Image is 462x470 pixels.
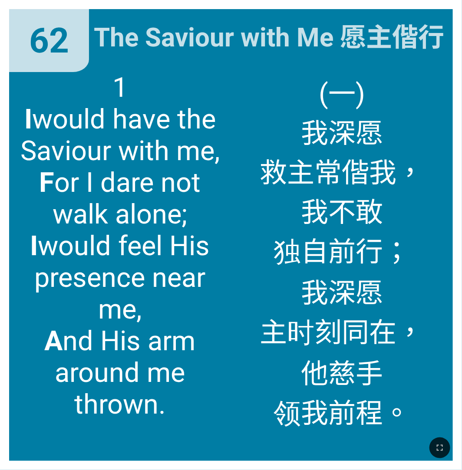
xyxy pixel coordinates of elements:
[30,230,38,262] b: I
[24,103,32,135] b: I
[40,167,55,198] b: F
[260,72,424,432] span: (一) 我深愿 救主常偕我， 我不敢 独自前行； 我深愿 主时刻同在， 他慈手 领我前程。
[29,20,69,61] span: 62
[45,325,63,357] b: A
[94,16,444,54] span: The Saviour with Me 愿主偕行
[19,72,222,420] span: 1 would have the Saviour with me, or I dare not walk alone; would feel His presence near me, nd H...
